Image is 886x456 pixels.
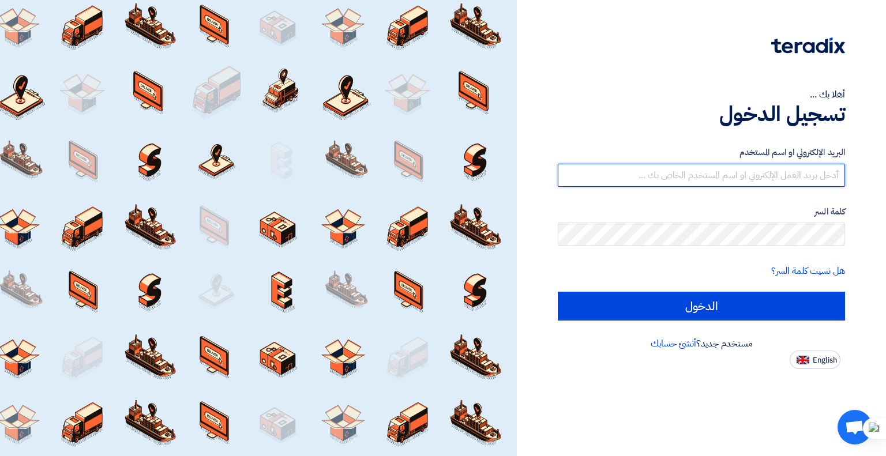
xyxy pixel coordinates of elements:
div: Open chat [838,410,872,444]
button: English [790,351,840,369]
div: مستخدم جديد؟ [558,337,845,351]
a: هل نسيت كلمة السر؟ [771,264,845,278]
img: en-US.png [797,356,809,364]
a: أنشئ حسابك [651,337,696,351]
label: كلمة السر [558,205,845,218]
label: البريد الإلكتروني او اسم المستخدم [558,146,845,159]
span: English [813,356,837,364]
img: Teradix logo [771,37,845,54]
input: الدخول [558,292,845,321]
h1: تسجيل الدخول [558,101,845,127]
div: أهلا بك ... [558,88,845,101]
input: أدخل بريد العمل الإلكتروني او اسم المستخدم الخاص بك ... [558,164,845,187]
